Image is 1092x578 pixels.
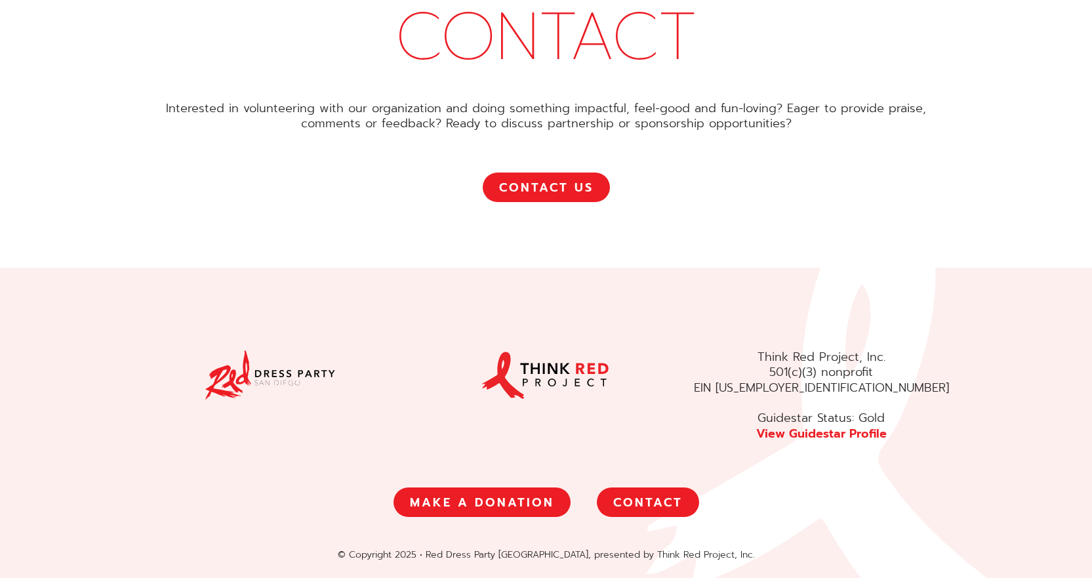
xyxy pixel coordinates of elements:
[480,350,611,401] img: Think Red Project
[483,173,610,201] a: CONTACT US
[683,350,959,442] div: Think Red Project, Inc. 501(c)(3) nonprofit EIN [US_EMPLOYER_IDENTIFICATION_NUMBER] Guidestar Sta...
[133,549,960,561] div: © Copyright 2025 • Red Dress Party [GEOGRAPHIC_DATA], presented by Think Red Project, Inc.
[597,487,699,516] a: CONTACT
[140,5,953,70] h1: CONTACT
[394,487,571,516] a: MAKE A DONATION
[756,424,887,443] a: View Guidestar Profile
[140,101,953,132] div: Interested in volunteering with our organization and doing something impactful, feel-good and fun...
